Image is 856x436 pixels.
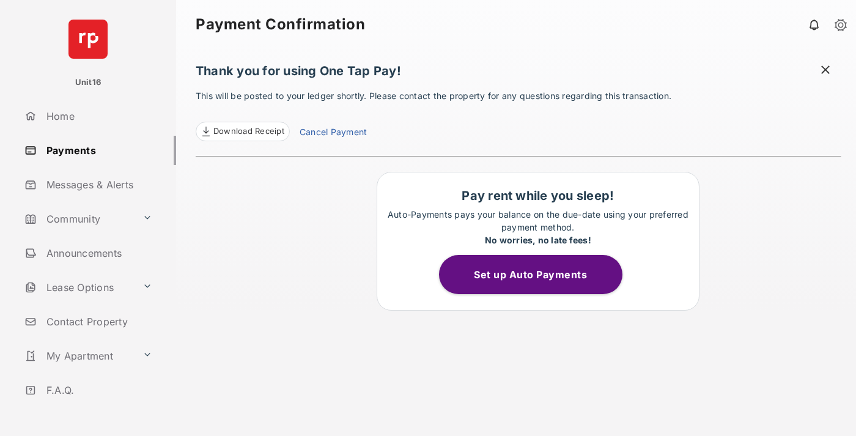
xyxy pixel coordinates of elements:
a: Home [20,102,176,131]
img: svg+xml;base64,PHN2ZyB4bWxucz0iaHR0cDovL3d3dy53My5vcmcvMjAwMC9zdmciIHdpZHRoPSI2NCIgaGVpZ2h0PSI2NC... [68,20,108,59]
a: Announcements [20,238,176,268]
p: This will be posted to your ledger shortly. Please contact the property for any questions regardi... [196,89,841,141]
a: Community [20,204,138,234]
a: Download Receipt [196,122,290,141]
strong: Payment Confirmation [196,17,365,32]
a: Lease Options [20,273,138,302]
div: No worries, no late fees! [383,234,693,246]
a: Contact Property [20,307,176,336]
h1: Pay rent while you sleep! [383,188,693,203]
a: Set up Auto Payments [439,268,637,281]
a: Cancel Payment [300,125,367,141]
span: Download Receipt [213,125,284,138]
a: My Apartment [20,341,138,371]
a: Payments [20,136,176,165]
p: Auto-Payments pays your balance on the due-date using your preferred payment method. [383,208,693,246]
a: Messages & Alerts [20,170,176,199]
a: F.A.Q. [20,375,176,405]
button: Set up Auto Payments [439,255,622,294]
p: Unit16 [75,76,101,89]
h1: Thank you for using One Tap Pay! [196,64,841,84]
